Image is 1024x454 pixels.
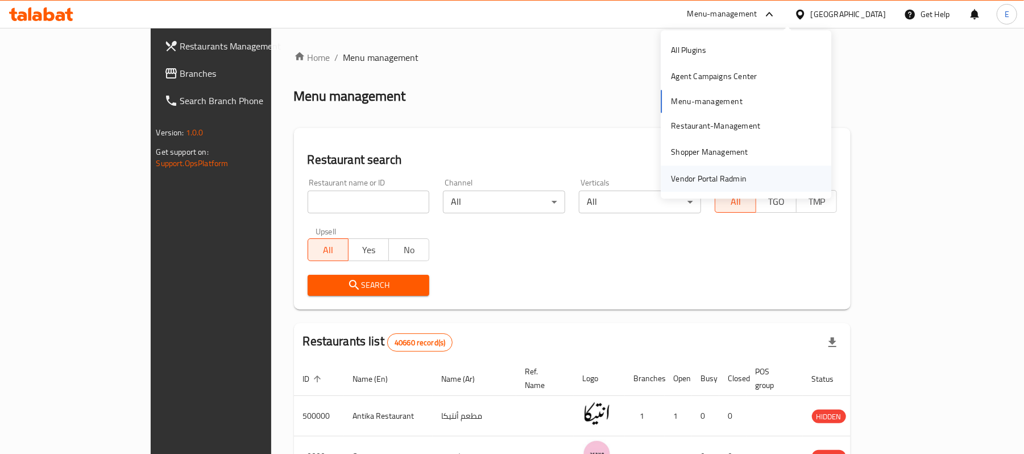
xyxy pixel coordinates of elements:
button: Search [308,275,430,296]
td: 1 [665,396,692,436]
td: 0 [719,396,747,436]
span: POS group [756,365,789,392]
th: Busy [692,361,719,396]
span: Search [317,278,421,292]
td: 1 [625,396,665,436]
span: ID [303,372,325,386]
span: Status [812,372,849,386]
span: Yes [353,242,384,258]
span: HIDDEN [812,410,846,423]
div: All [579,191,701,213]
span: Menu management [343,51,419,64]
span: Search Branch Phone [180,94,313,108]
span: No [393,242,425,258]
div: All [443,191,565,213]
nav: breadcrumb [294,51,851,64]
td: مطعم أنتيكا [433,396,516,436]
div: All Plugins [671,44,706,56]
input: Search for restaurant name or ID.. [308,191,430,213]
button: Yes [348,238,389,261]
span: 1.0.0 [186,125,204,140]
span: Name (Ar) [442,372,490,386]
a: Search Branch Phone [155,87,322,114]
div: [GEOGRAPHIC_DATA] [811,8,886,20]
span: All [313,242,344,258]
div: Shopper Management [671,146,748,159]
div: Total records count [387,333,453,352]
th: Closed [719,361,747,396]
span: 40660 record(s) [388,337,452,348]
a: Restaurants Management [155,32,322,60]
span: TMP [801,193,832,210]
th: Logo [574,361,625,396]
h2: Restaurants list [303,333,453,352]
span: E [1005,8,1009,20]
a: Branches [155,60,322,87]
td: 0 [692,396,719,436]
span: Name (En) [353,372,403,386]
span: Restaurants Management [180,39,313,53]
span: Branches [180,67,313,80]
span: Version: [156,125,184,140]
h2: Restaurant search [308,151,838,168]
span: TGO [761,193,792,210]
span: All [720,193,751,210]
div: Vendor Portal Radmin [671,172,747,185]
button: TGO [756,190,797,213]
h2: Menu management [294,87,406,105]
span: Ref. Name [525,365,560,392]
button: No [388,238,429,261]
td: Antika Restaurant [344,396,433,436]
a: Support.OpsPlatform [156,156,229,171]
span: Get support on: [156,145,209,159]
div: Menu-management [687,7,757,21]
div: Restaurant-Management [671,119,760,132]
button: TMP [796,190,837,213]
button: All [715,190,756,213]
div: Export file [819,329,846,356]
li: / [335,51,339,64]
label: Upsell [316,227,337,235]
img: Antika Restaurant [583,399,611,428]
div: Agent Campaigns Center [671,71,757,83]
div: HIDDEN [812,410,846,423]
th: Open [665,361,692,396]
button: All [308,238,349,261]
th: Branches [625,361,665,396]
